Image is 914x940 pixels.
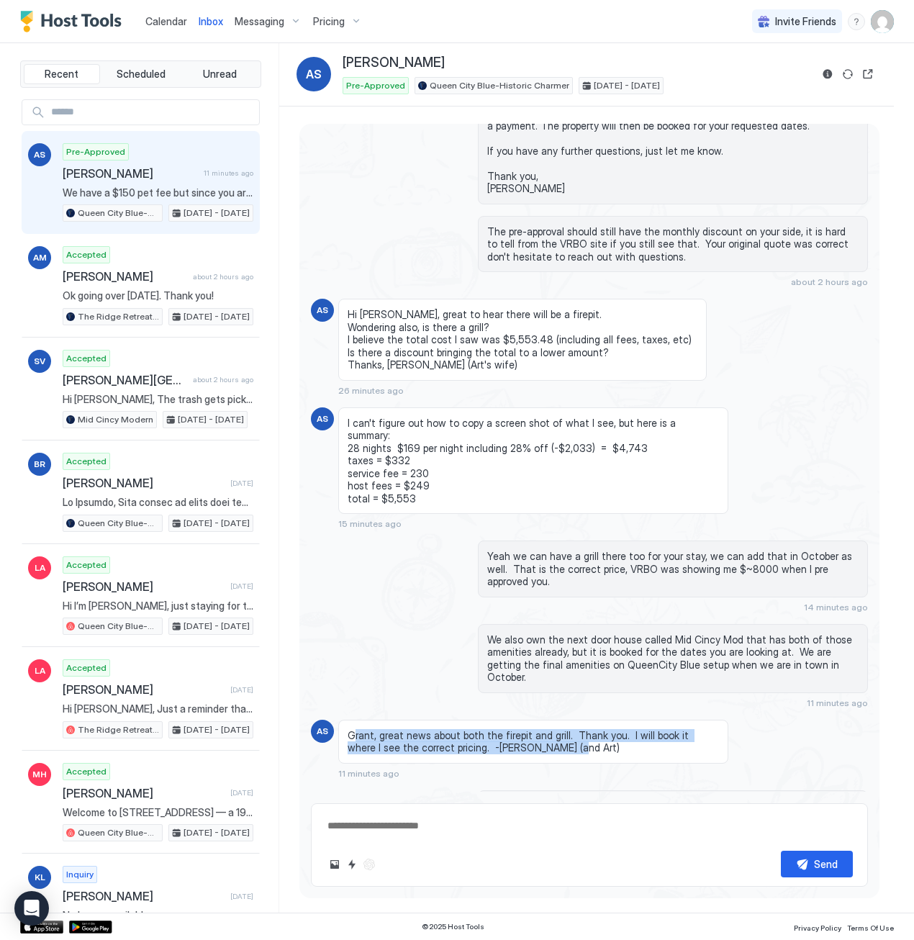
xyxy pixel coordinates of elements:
span: Accepted [66,455,107,468]
span: Unread [203,68,237,81]
span: 11 minutes ago [807,697,868,708]
span: [DATE] - [DATE] [184,517,250,530]
span: Accepted [66,559,107,571]
span: [DATE] - [DATE] [184,207,250,220]
span: 15 minutes ago [338,518,402,529]
span: [DATE] [230,582,253,591]
span: AS [306,65,322,83]
span: [DATE] [230,479,253,488]
span: Recent [45,68,78,81]
span: 26 minutes ago [338,385,404,396]
span: Calendar [145,15,187,27]
span: Accepted [66,765,107,778]
span: The Ridge Retreat-HGTV designed! [78,723,159,736]
a: App Store [20,921,63,934]
span: Pre-Approved [66,145,125,158]
span: Hi [PERSON_NAME], Just a reminder that your check-out is [DATE] at 12:00 PM. When you are ready t... [63,702,253,715]
span: about 2 hours ago [193,272,253,281]
span: LA [35,664,45,677]
span: Pre-Approved [346,79,405,92]
div: tab-group [20,60,261,88]
div: Open Intercom Messenger [14,891,49,926]
span: [PERSON_NAME][GEOGRAPHIC_DATA] [63,373,187,387]
span: BR [34,458,45,471]
span: Accepted [66,661,107,674]
span: Mid Cincy Modern [78,413,153,426]
button: Quick reply [343,856,361,873]
div: menu [848,13,865,30]
a: Privacy Policy [794,919,841,934]
button: Reservation information [819,65,836,83]
span: AS [317,725,328,738]
span: [DATE] [230,685,253,695]
span: LA [35,561,45,574]
span: [DATE] - [DATE] [178,413,244,426]
button: Unread [181,64,258,84]
span: Privacy Policy [794,923,841,932]
span: 11 minutes ago [338,768,399,779]
span: [PERSON_NAME] [63,889,225,903]
span: AS [317,304,328,317]
a: Host Tools Logo [20,11,128,32]
span: Scheduled [117,68,166,81]
span: The pre-approval should still have the monthly discount on your side, it is hard to tell from the... [487,225,859,263]
span: [PERSON_NAME] [63,579,225,594]
span: Queen City Blue-Historic Charmer [78,517,159,530]
span: [DATE] - [DATE] [184,620,250,633]
span: Hi I’m [PERSON_NAME], just staying for the weekend to visit my niece, who is a freshmen at [GEOGR... [63,600,253,613]
span: Messaging [235,15,284,28]
span: [DATE] [230,892,253,901]
span: We also own the next door house called Mid Cincy Mod that has both of those amenities already, bu... [487,633,859,684]
span: about 2 hours ago [791,276,868,287]
button: Upload image [326,856,343,873]
span: MH [32,768,47,781]
span: Accepted [66,248,107,261]
span: Inquiry [66,868,94,881]
a: Inbox [199,14,223,29]
button: Sync reservation [839,65,856,83]
span: The Ridge Retreat-HGTV designed! [78,310,159,323]
span: Hi [PERSON_NAME], great to hear there will be a firepit. Wondering also, is there a grill? I beli... [348,308,697,371]
span: Queen City Blue-Historic Charmer [78,620,159,633]
span: AM [33,251,47,264]
span: No longer available [63,909,253,922]
span: AS [317,412,328,425]
span: [DATE] - [DATE] [184,310,250,323]
a: Calendar [145,14,187,29]
span: Welcome to [STREET_ADDRESS] — a 1926 Craftsman bungalow with nearly a century of charm. Built dur... [63,806,253,819]
span: Lo Ipsumdo, Sita consec ad elits doei tem inci utl etdo magn aliquaenima minim veni quis. Nos exe... [63,496,253,509]
input: Input Field [45,100,259,125]
span: [DATE] - [DATE] [184,826,250,839]
a: Terms Of Use [847,919,894,934]
span: [PERSON_NAME] [63,269,187,284]
a: Google Play Store [69,921,112,934]
span: We have a $150 pet fee but since you are staying for an extended period we can waive that fee. [63,186,253,199]
span: Hi [PERSON_NAME], The trash gets picked up every [DATE] morning, if you need to have the trash pi... [63,393,253,406]
button: Scheduled [103,64,179,84]
span: Invite Friends [775,15,836,28]
span: Inbox [199,15,223,27]
span: [DATE] - [DATE] [594,79,660,92]
span: SV [34,355,45,368]
span: Yeah we can have a grill there too for your stay, we can add that in October as well. That is the... [487,550,859,588]
span: [PERSON_NAME] [63,682,225,697]
span: Grant, great news about both the firepit and grill. Thank you. I will book it where I see the cor... [348,729,719,754]
span: AS [34,148,45,161]
span: [PERSON_NAME] [63,166,198,181]
span: KL [35,871,45,884]
span: [PERSON_NAME] [63,786,225,800]
span: Pricing [313,15,345,28]
div: Send [814,857,838,872]
button: Open reservation [859,65,877,83]
button: Recent [24,64,100,84]
span: [PERSON_NAME] [343,55,445,71]
span: Accepted [66,352,107,365]
span: I can't figure out how to copy a screen shot of what I see, but here is a summary: 28 nights $169... [348,417,719,505]
span: Queen City Blue-Historic Charmer [78,826,159,839]
span: Terms Of Use [847,923,894,932]
span: Queen City Blue-Historic Charmer [430,79,569,92]
span: © 2025 Host Tools [422,922,484,931]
